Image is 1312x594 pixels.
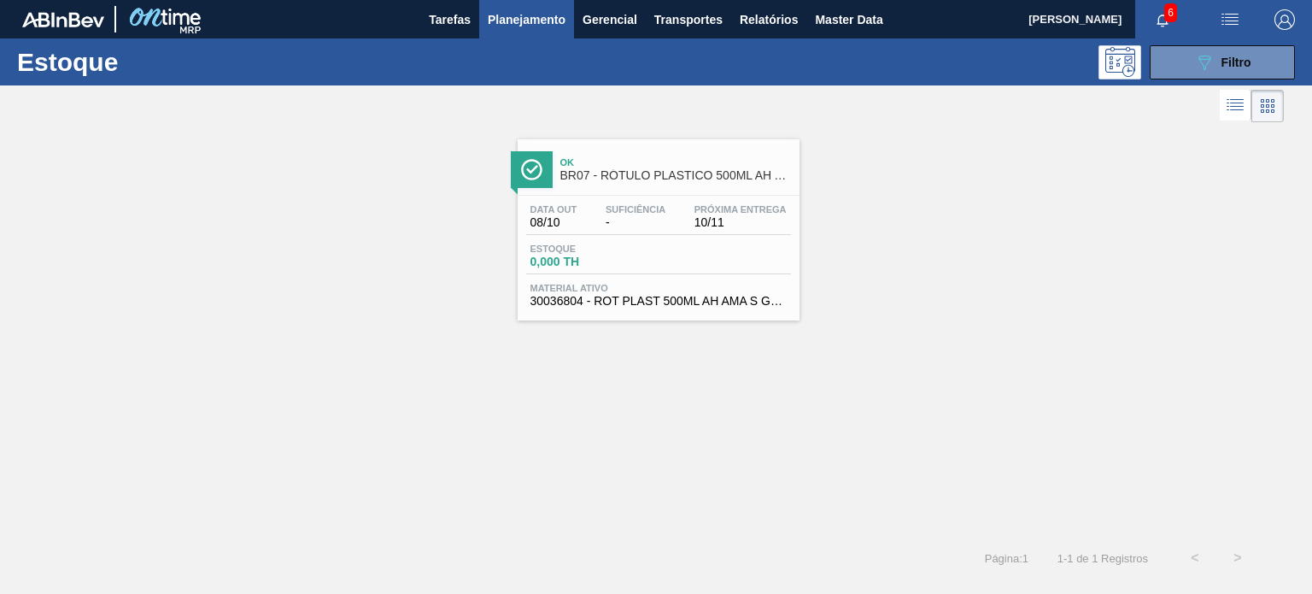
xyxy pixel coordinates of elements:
img: TNhmsLtSVTkK8tSr43FrP2fwEKptu5GPRR3wAAAABJRU5ErkJggg== [22,12,104,27]
img: Logout [1274,9,1295,30]
span: Planejamento [488,9,565,30]
span: 6 [1164,3,1177,22]
img: Ícone [521,159,542,180]
span: Filtro [1221,56,1251,69]
span: - [606,216,665,229]
div: Visão em Lista [1220,90,1251,122]
img: userActions [1220,9,1240,30]
div: Visão em Cards [1251,90,1284,122]
span: Master Data [815,9,882,30]
span: Gerencial [583,9,637,30]
span: 10/11 [694,216,787,229]
span: 30036804 - ROT PLAST 500ML AH AMA S GAS NIV25 [530,295,787,308]
span: Relatórios [740,9,798,30]
h1: Estoque [17,52,262,72]
span: Material ativo [530,283,787,293]
button: Notificações [1135,8,1190,32]
span: 0,000 TH [530,256,650,268]
span: Transportes [654,9,723,30]
a: ÍconeOkBR07 - RÓTULO PLASTICO 500ML AH AMA S GASData out08/10Suficiência-Próxima Entrega10/11Esto... [505,126,808,321]
span: Estoque [530,244,650,254]
span: Suficiência [606,204,665,215]
span: 1 - 1 de 1 Registros [1054,552,1148,565]
span: 08/10 [530,216,577,229]
span: BR07 - RÓTULO PLASTICO 500ML AH AMA S GAS [560,169,791,182]
button: > [1216,537,1259,579]
button: Filtro [1150,45,1295,79]
span: Ok [560,157,791,168]
span: Página : 1 [985,552,1028,565]
span: Próxima Entrega [694,204,787,215]
button: < [1174,537,1216,579]
span: Tarefas [429,9,471,30]
div: Pogramando: nenhum usuário selecionado [1098,45,1141,79]
span: Data out [530,204,577,215]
